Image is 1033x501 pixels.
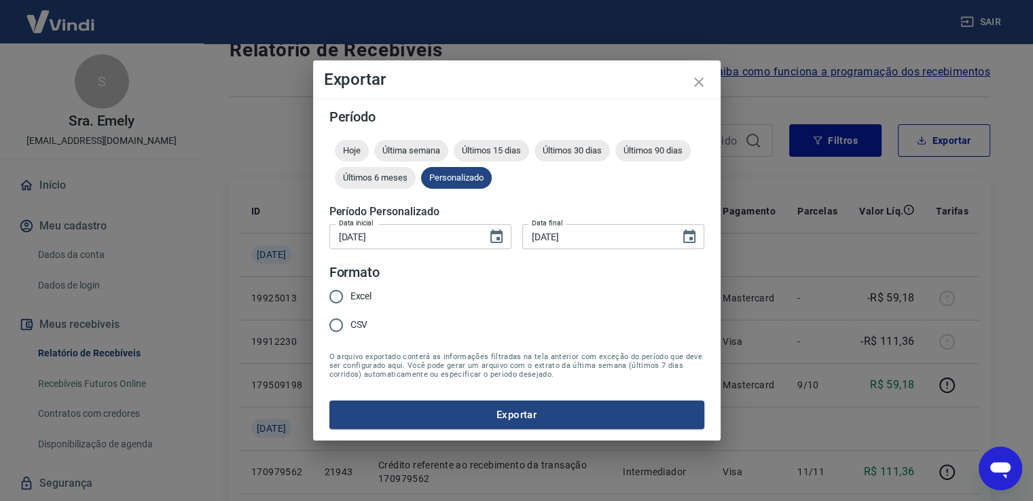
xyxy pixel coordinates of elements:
[534,140,610,162] div: Últimos 30 dias
[454,145,529,155] span: Últimos 15 dias
[676,223,703,250] button: Choose date, selected date is 31 de jul de 2025
[329,352,704,379] span: O arquivo exportado conterá as informações filtradas na tela anterior com exceção do período que ...
[335,167,416,189] div: Últimos 6 meses
[350,318,368,332] span: CSV
[335,145,369,155] span: Hoje
[329,263,380,282] legend: Formato
[335,140,369,162] div: Hoje
[350,289,372,303] span: Excel
[532,218,562,228] label: Data final
[329,224,477,249] input: DD/MM/YYYY
[483,223,510,250] button: Choose date, selected date is 1 de jul de 2025
[979,447,1022,490] iframe: Botão para abrir a janela de mensagens
[615,145,691,155] span: Últimos 90 dias
[534,145,610,155] span: Últimos 30 dias
[324,71,710,88] h4: Exportar
[522,224,670,249] input: DD/MM/YYYY
[339,218,374,228] label: Data inicial
[683,66,715,98] button: close
[329,205,704,219] h5: Período Personalizado
[329,110,704,124] h5: Período
[421,172,492,183] span: Personalizado
[615,140,691,162] div: Últimos 90 dias
[374,140,448,162] div: Última semana
[374,145,448,155] span: Última semana
[335,172,416,183] span: Últimos 6 meses
[421,167,492,189] div: Personalizado
[454,140,529,162] div: Últimos 15 dias
[329,401,704,429] button: Exportar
